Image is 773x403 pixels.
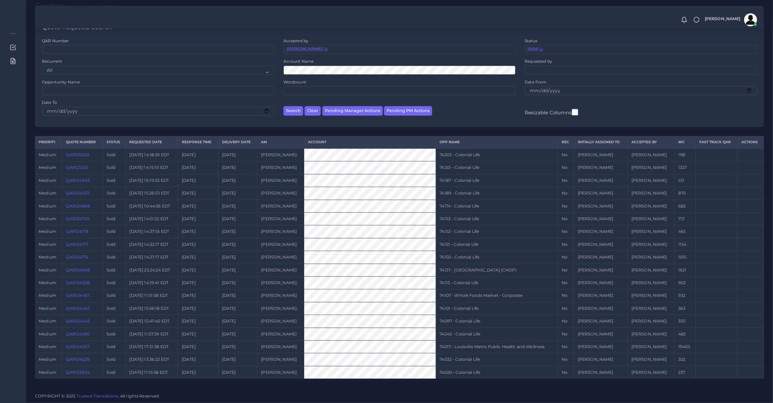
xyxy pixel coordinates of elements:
span: , All rights Reserved [118,393,159,399]
td: Sold [103,328,126,340]
a: QAR123904 [66,370,90,375]
td: [PERSON_NAME] [574,366,628,379]
td: [DATE] [178,212,218,225]
td: 237 [674,366,695,379]
td: [PERSON_NAME] [574,315,628,328]
td: [DATE] [218,302,257,315]
td: [DATE] [218,276,257,289]
a: QAR124716 [66,255,88,259]
td: 1327 [674,161,695,174]
span: medium [39,242,56,247]
td: 74115 - Colonial Life [436,276,558,289]
td: [PERSON_NAME] [574,225,628,238]
th: Opp Name [436,136,558,148]
td: 74152 - Colonial Life [436,225,558,238]
td: [DATE] [178,264,218,276]
td: 74017 - Louisville Metro Public Health and Wellness [436,340,558,353]
td: [DATE] [218,328,257,340]
a: QAR124487 [66,293,90,298]
td: [DATE] [218,200,257,212]
td: [PERSON_NAME] [257,302,304,315]
td: No [558,328,574,340]
button: Pending Manager Actions [322,106,383,116]
a: QAR124442 [66,319,90,323]
td: 19405 [674,340,695,353]
td: [DATE] 14:37:55 EDT [126,225,178,238]
td: 465 [674,225,695,238]
td: [PERSON_NAME] [628,302,674,315]
input: Resizable Columns [572,108,578,116]
a: QAR124943 [66,178,90,183]
td: [PERSON_NAME] [257,328,304,340]
label: QAR Number [42,38,69,44]
td: [DATE] 16:19:33 EDT [126,174,178,187]
td: [PERSON_NAME] [574,251,628,264]
td: 531 [674,174,695,187]
span: medium [39,204,56,208]
td: Sold [103,174,126,187]
td: [PERSON_NAME] [257,264,304,276]
td: Sold [103,366,126,379]
td: [PERSON_NAME] [574,264,628,276]
td: 682 [674,200,695,212]
span: medium [39,268,56,272]
span: medium [39,357,56,362]
td: [DATE] 13:36:22 EDT [126,353,178,366]
td: 712 [674,212,695,225]
td: [DATE] 11:57:39 EDT [126,328,178,340]
td: No [558,187,574,200]
td: [DATE] 11:51:58 EDT [126,289,178,302]
td: [DATE] 14:19:41 EDT [126,276,178,289]
td: [PERSON_NAME] [574,187,628,200]
td: 932 [674,289,695,302]
span: medium [39,191,56,195]
td: 870 [674,187,695,200]
td: No [558,289,574,302]
td: [PERSON_NAME] [628,238,674,251]
td: Sold [103,212,126,225]
td: [PERSON_NAME] [257,148,304,161]
td: [DATE] [218,161,257,174]
td: [DATE] [218,264,257,276]
td: 902 [674,276,695,289]
td: Sold [103,302,126,315]
td: 350 [674,315,695,328]
td: 74032 - Colonial Life [436,353,558,366]
span: medium [39,370,56,375]
a: QAR124095 [66,332,90,336]
label: Wordcount [283,79,306,85]
td: No [558,238,574,251]
td: Sold [103,340,126,353]
label: Resizable Columns [525,108,578,116]
td: [DATE] [218,225,257,238]
th: Delivery Date [218,136,257,148]
span: medium [39,165,56,170]
td: 302 [674,353,695,366]
td: 74201 - Colonial Life [436,161,558,174]
span: medium [39,229,56,234]
img: avatar [744,13,757,26]
a: QAR124443 [66,306,90,311]
td: 74203 - Colonial Life [436,148,558,161]
td: [DATE] 15:26:53 EDT [126,187,178,200]
td: [PERSON_NAME] [628,353,674,366]
td: 74107 - Whole Foods Market - Corporate [436,289,558,302]
td: [DATE] [178,174,218,187]
td: [DATE] [178,353,218,366]
td: 1015 [674,251,695,264]
td: No [558,225,574,238]
label: Recurrent [42,58,62,64]
span: medium [39,216,56,221]
th: WC [674,136,695,148]
td: No [558,315,574,328]
td: No [558,366,574,379]
td: No [558,353,574,366]
td: No [558,264,574,276]
span: medium [39,178,56,183]
td: [PERSON_NAME] [574,148,628,161]
td: 363 [674,302,695,315]
td: Sold [103,289,126,302]
button: Clear [305,106,321,116]
td: 74137 - [GEOGRAPHIC_DATA] (CHOP) [436,264,558,276]
th: REC [558,136,574,148]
